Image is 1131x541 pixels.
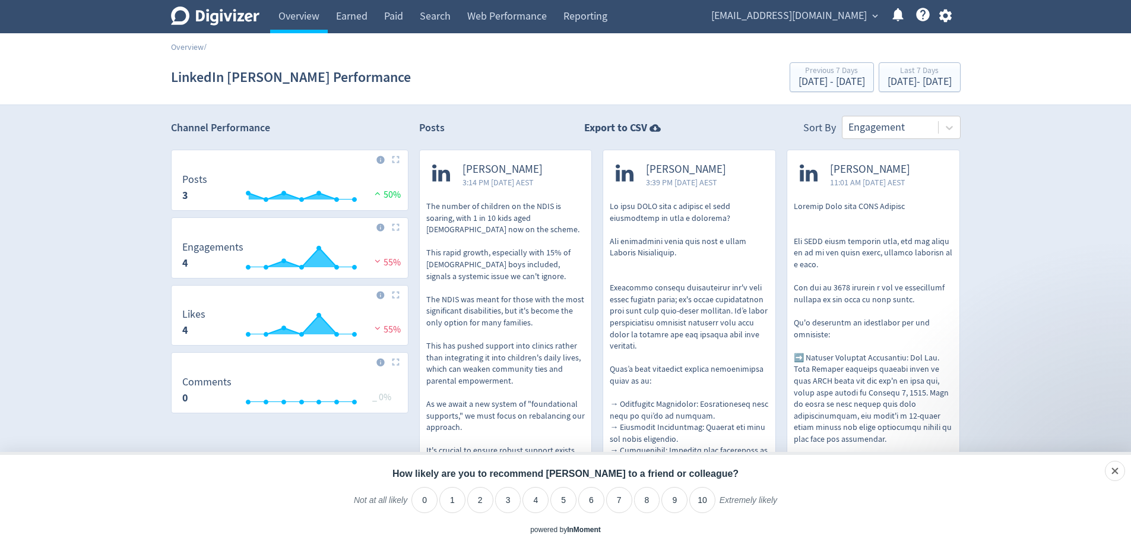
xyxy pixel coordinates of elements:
[646,176,726,188] span: 3:39 PM [DATE] AEST
[462,163,543,176] span: [PERSON_NAME]
[689,487,715,513] li: 10
[870,11,880,21] span: expand_more
[634,487,660,513] li: 8
[372,391,391,403] span: _ 0%
[354,495,407,515] label: Not at all likely
[790,62,874,92] button: Previous 7 Days[DATE] - [DATE]
[372,257,384,265] img: negative-performance.svg
[372,189,401,201] span: 50%
[606,487,632,513] li: 7
[176,377,403,408] svg: Comments 0
[720,495,777,515] label: Extremely likely
[888,77,952,87] div: [DATE] - [DATE]
[661,487,688,513] li: 9
[584,121,647,135] strong: Export to CSV
[426,201,585,503] p: The number of children on the NDIS is soaring, with 1 in 10 kids aged [DEMOGRAPHIC_DATA] now on t...
[803,121,836,139] div: Sort By
[372,324,384,333] img: negative-performance.svg
[372,189,384,198] img: positive-performance.svg
[171,42,204,52] a: Overview
[411,487,438,513] li: 0
[799,67,865,77] div: Previous 7 Days
[182,188,188,203] strong: 3
[182,375,232,389] dt: Comments
[522,487,549,513] li: 4
[711,7,867,26] span: [EMAIL_ADDRESS][DOMAIN_NAME]
[462,176,543,188] span: 3:14 PM [DATE] AEST
[419,121,445,139] h2: Posts
[176,309,403,340] svg: Likes 4
[1105,461,1125,481] div: Close survey
[392,156,400,163] img: Placeholder
[182,173,207,186] dt: Posts
[879,62,961,92] button: Last 7 Days[DATE]- [DATE]
[182,241,243,254] dt: Engagements
[646,163,726,176] span: [PERSON_NAME]
[830,163,910,176] span: [PERSON_NAME]
[707,7,881,26] button: [EMAIL_ADDRESS][DOMAIN_NAME]
[888,67,952,77] div: Last 7 Days
[530,525,601,535] div: powered by inmoment
[392,223,400,231] img: Placeholder
[392,358,400,366] img: Placeholder
[495,487,521,513] li: 3
[467,487,493,513] li: 2
[176,174,403,205] svg: Posts 3
[182,256,188,270] strong: 4
[171,58,411,96] h1: LinkedIn [PERSON_NAME] Performance
[439,487,465,513] li: 1
[392,291,400,299] img: Placeholder
[550,487,576,513] li: 5
[578,487,604,513] li: 6
[372,324,401,336] span: 55%
[171,121,408,135] h2: Channel Performance
[204,42,207,52] span: /
[182,391,188,405] strong: 0
[799,77,865,87] div: [DATE] - [DATE]
[182,323,188,337] strong: 4
[830,176,910,188] span: 11:01 AM [DATE] AEST
[182,308,205,321] dt: Likes
[372,257,401,268] span: 55%
[567,526,601,534] a: InMoment
[176,242,403,273] svg: Engagements 4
